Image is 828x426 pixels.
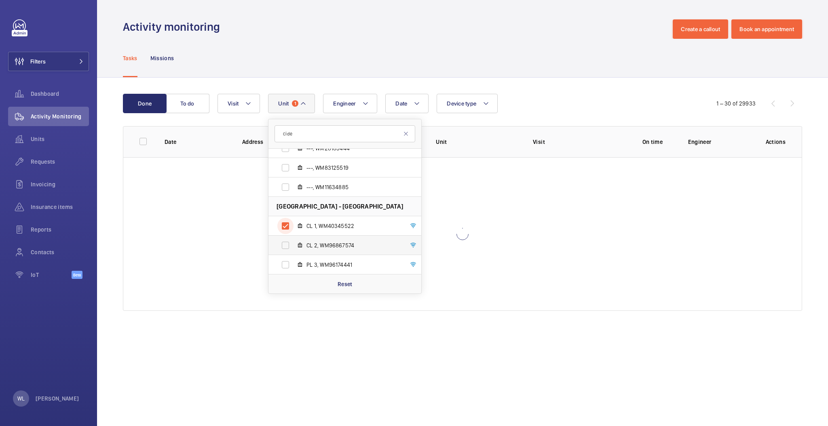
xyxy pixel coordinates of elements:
[268,94,315,113] button: Unit1
[437,94,498,113] button: Device type
[150,54,174,62] p: Missions
[36,394,79,403] p: [PERSON_NAME]
[533,138,617,146] p: Visit
[228,100,239,107] span: Visit
[306,164,400,172] span: ---, WM83125519
[8,52,89,71] button: Filters
[278,100,289,107] span: Unit
[338,280,353,288] p: Reset
[123,19,225,34] h1: Activity monitoring
[306,241,400,249] span: CL 2, WM96867574
[275,125,415,142] input: Search by unit or address
[166,94,209,113] button: To do
[306,222,400,230] span: CL 1, WM40345522
[395,100,407,107] span: Date
[242,138,423,146] p: Address
[30,57,46,65] span: Filters
[31,180,89,188] span: Invoicing
[766,138,786,146] p: Actions
[123,54,137,62] p: Tasks
[31,271,72,279] span: IoT
[31,248,89,256] span: Contacts
[716,99,756,108] div: 1 – 30 of 29933
[31,90,89,98] span: Dashboard
[323,94,377,113] button: Engineer
[31,203,89,211] span: Insurance items
[31,135,89,143] span: Units
[673,19,728,39] button: Create a callout
[165,138,229,146] p: Date
[17,394,25,403] p: WL
[731,19,802,39] button: Book an appointment
[385,94,429,113] button: Date
[218,94,260,113] button: Visit
[277,202,403,211] span: [GEOGRAPHIC_DATA] - [GEOGRAPHIC_DATA]
[306,261,400,269] span: PL 3, WM96174441
[436,138,520,146] p: Unit
[333,100,356,107] span: Engineer
[31,112,89,120] span: Activity Monitoring
[688,138,753,146] p: Engineer
[31,158,89,166] span: Requests
[72,271,82,279] span: Beta
[630,138,675,146] p: On time
[306,183,400,191] span: ---, WM11634885
[31,226,89,234] span: Reports
[292,100,298,107] span: 1
[447,100,476,107] span: Device type
[123,94,167,113] button: Done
